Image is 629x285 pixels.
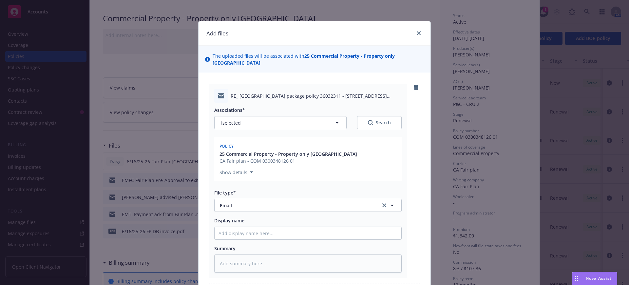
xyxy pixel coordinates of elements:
[219,157,357,164] span: CA Fair plan - COM 0300348126 01
[214,199,402,212] button: Emailclear selection
[572,272,617,285] button: Nova Assist
[572,272,581,285] div: Drag to move
[380,201,388,209] a: clear selection
[214,190,236,196] span: File type*
[214,245,236,252] span: Summary
[586,275,612,281] span: Nova Assist
[220,202,372,209] span: Email
[214,217,244,224] span: Display name
[217,168,256,176] button: Show details
[215,227,401,239] input: Add display name here...
[219,151,357,157] button: 25 Commercial Property - Property only [GEOGRAPHIC_DATA]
